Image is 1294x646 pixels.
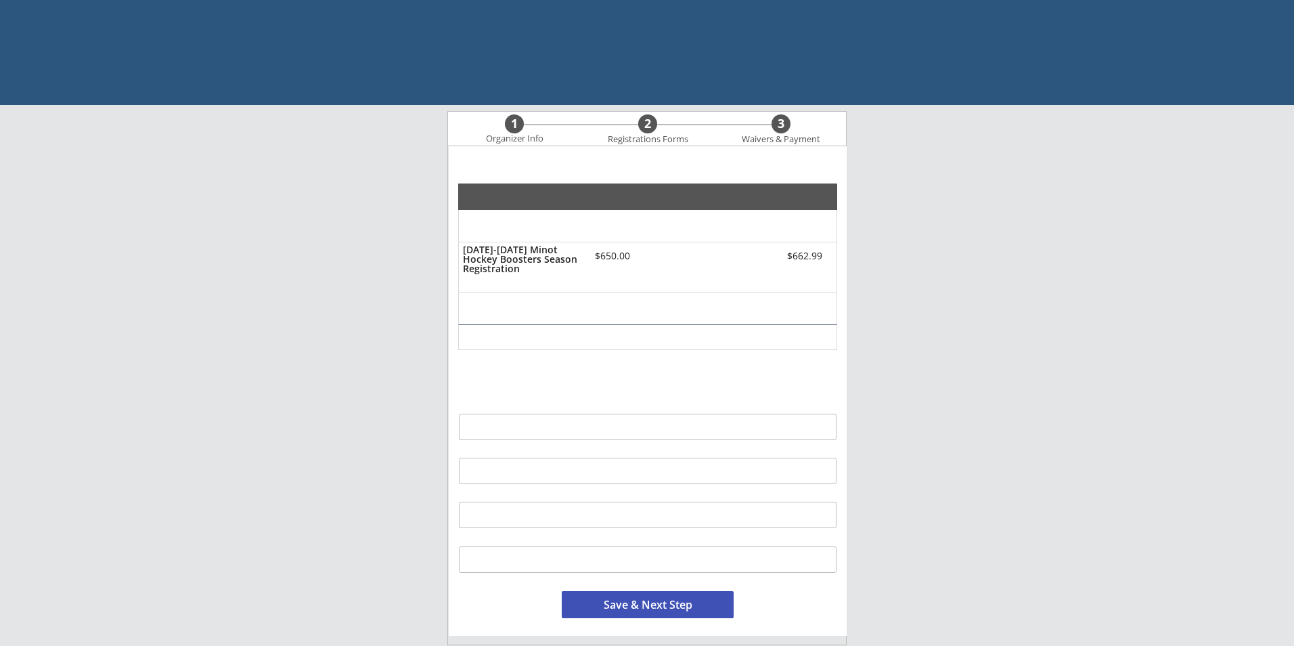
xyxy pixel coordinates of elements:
button: Save & Next Step [562,591,734,618]
div: 1 [505,116,524,131]
div: 2 [638,116,657,131]
div: $662.99 [746,251,822,261]
div: Organizer Info [477,133,552,144]
div: 3 [772,116,790,131]
div: [DATE]-[DATE] Minot Hockey Boosters Season Registration [463,245,577,274]
div: Registrations Forms [601,134,694,145]
div: Waivers & Payment [734,134,828,145]
div: $650.00 [583,251,641,261]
